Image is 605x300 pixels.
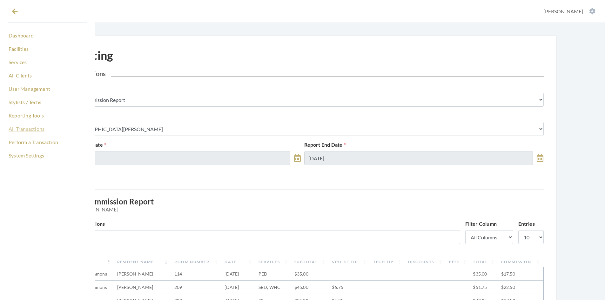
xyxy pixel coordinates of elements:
[8,97,87,108] a: Stylists / Techs
[221,257,255,267] th: Date: activate to sort column ascending
[255,257,291,267] th: Services: activate to sort column ascending
[498,257,543,267] th: Commission: activate to sort column ascending
[405,257,446,267] th: Discounts: activate to sort column ascending
[8,83,87,94] a: User Management
[171,267,221,281] td: 114
[114,281,171,294] td: [PERSON_NAME]
[8,123,87,134] a: All Transactions
[8,57,87,68] a: Services
[221,267,255,281] td: [DATE]
[537,151,543,165] a: toggle
[62,230,460,244] input: Filter...
[329,281,370,294] td: $6.75
[8,43,87,54] a: Facilities
[291,267,329,281] td: $35.00
[304,141,346,149] label: Report End Date
[171,281,221,294] td: 209
[541,8,597,15] button: [PERSON_NAME]
[543,8,583,14] span: [PERSON_NAME]
[8,30,87,41] a: Dashboard
[291,257,329,267] th: Subtotal: activate to sort column ascending
[329,257,370,267] th: Stylist Tip: activate to sort column ascending
[255,267,291,281] td: PED
[304,151,533,165] input: Select Date
[291,281,329,294] td: $45.00
[8,137,87,148] a: Perform a Transaction
[8,110,87,121] a: Reporting Tools
[62,206,544,212] span: Stylist: [PERSON_NAME]
[465,220,497,228] label: Filter Column
[62,197,544,212] h3: Stylist Commission Report
[470,267,498,281] td: $35.00
[8,70,87,81] a: All Clients
[171,257,221,267] th: Room Number: activate to sort column ascending
[370,257,405,267] th: Tech Tip: activate to sort column ascending
[114,257,171,267] th: Resident Name: activate to sort column ascending
[114,267,171,281] td: [PERSON_NAME]
[446,257,470,267] th: Fees: activate to sort column ascending
[294,151,301,165] a: toggle
[221,281,255,294] td: [DATE]
[498,281,543,294] td: $22.50
[470,281,498,294] td: $51.75
[498,267,543,281] td: $17.50
[8,150,87,161] a: System Settings
[255,281,291,294] td: SBD, WHC
[518,220,535,228] label: Entries
[470,257,498,267] th: Total: activate to sort column ascending
[62,70,544,77] h2: Report Options
[62,151,291,165] input: Select Date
